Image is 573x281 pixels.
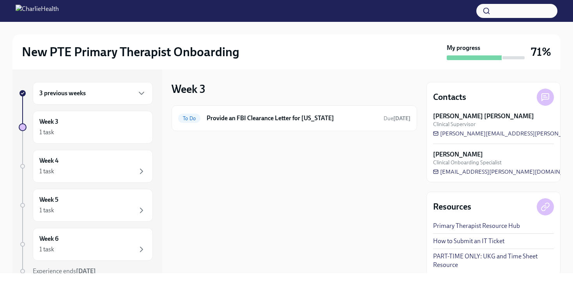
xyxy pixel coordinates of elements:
[39,206,54,215] div: 1 task
[19,111,153,144] a: Week 31 task
[433,159,502,166] span: Clinical Onboarding Specialist
[393,115,410,122] strong: [DATE]
[433,121,476,128] span: Clinical Supervisor
[19,189,153,222] a: Week 51 task
[16,5,59,17] img: CharlieHealth
[531,45,551,59] h3: 71%
[39,117,58,126] h6: Week 3
[207,114,377,123] h6: Provide an FBI Clearance Letter for [US_STATE]
[433,252,554,269] a: PART-TIME ONLY: UKG and Time Sheet Resource
[433,201,471,213] h4: Resources
[19,228,153,261] a: Week 61 task
[19,150,153,183] a: Week 41 task
[433,150,483,159] strong: [PERSON_NAME]
[39,196,58,204] h6: Week 5
[178,112,410,124] a: To DoProvide an FBI Clearance Letter for [US_STATE]Due[DATE]
[433,91,466,103] h4: Contacts
[22,44,239,60] h2: New PTE Primary Therapist Onboarding
[39,89,86,98] h6: 3 previous weeks
[76,267,96,275] strong: [DATE]
[384,115,410,122] span: October 23rd, 2025 10:00
[433,112,534,121] strong: [PERSON_NAME] [PERSON_NAME]
[33,82,153,105] div: 3 previous weeks
[172,82,205,96] h3: Week 3
[39,167,54,176] div: 1 task
[433,222,520,230] a: Primary Therapist Resource Hub
[447,44,480,52] strong: My progress
[33,267,96,275] span: Experience ends
[178,116,200,121] span: To Do
[39,128,54,137] div: 1 task
[384,115,410,122] span: Due
[39,235,58,243] h6: Week 6
[39,245,54,254] div: 1 task
[39,157,58,165] h6: Week 4
[433,237,504,245] a: How to Submit an IT Ticket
